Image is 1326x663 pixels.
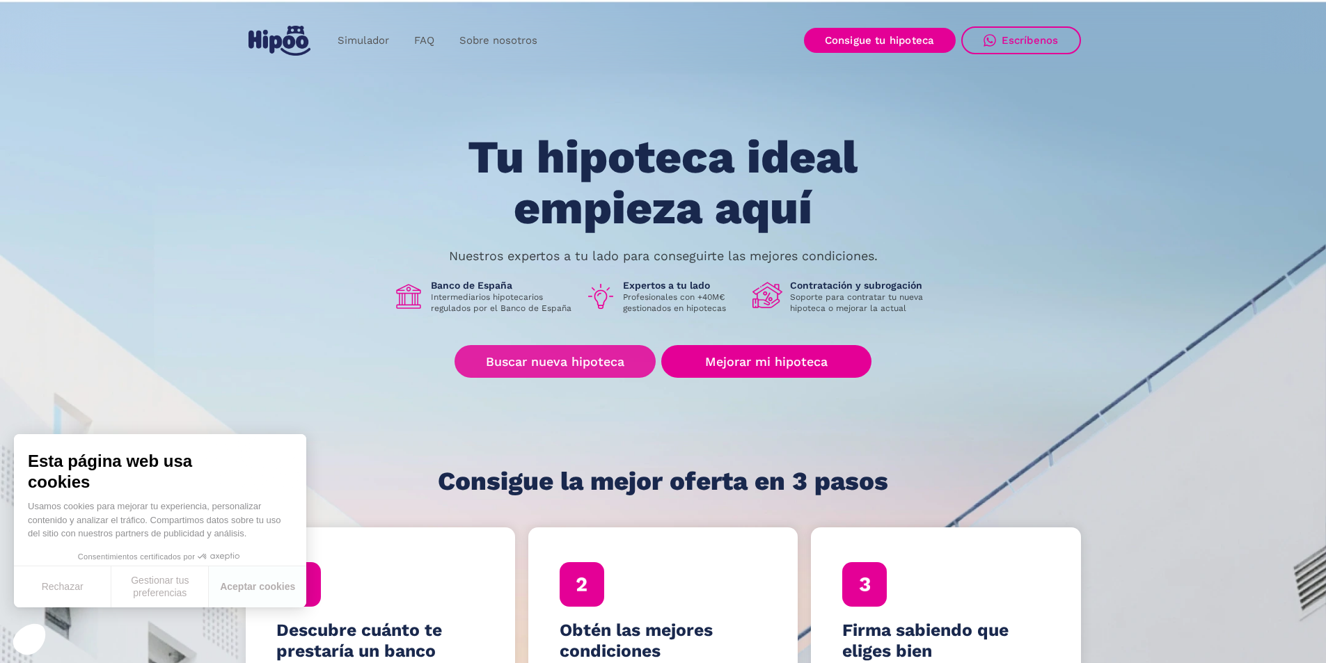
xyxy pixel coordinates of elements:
[431,291,574,314] p: Intermediarios hipotecarios regulados por el Banco de España
[399,132,926,233] h1: Tu hipoteca ideal empieza aquí
[790,291,933,314] p: Soporte para contratar tu nueva hipoteca o mejorar la actual
[560,620,767,662] h4: Obtén las mejores condiciones
[447,27,550,54] a: Sobre nosotros
[961,26,1081,54] a: Escríbenos
[661,345,871,378] a: Mejorar mi hipoteca
[402,27,447,54] a: FAQ
[431,279,574,291] h1: Banco de España
[246,20,314,61] a: home
[325,27,402,54] a: Simulador
[842,620,1050,662] h4: Firma sabiendo que eliges bien
[623,291,741,314] p: Profesionales con +40M€ gestionados en hipotecas
[804,28,956,53] a: Consigue tu hipoteca
[449,250,878,262] p: Nuestros expertos a tu lado para conseguirte las mejores condiciones.
[623,279,741,291] h1: Expertos a tu lado
[790,279,933,291] h1: Contratación y subrogación
[1002,34,1059,47] div: Escríbenos
[276,620,484,662] h4: Descubre cuánto te prestaría un banco
[455,345,656,378] a: Buscar nueva hipoteca
[438,468,888,495] h1: Consigue la mejor oferta en 3 pasos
